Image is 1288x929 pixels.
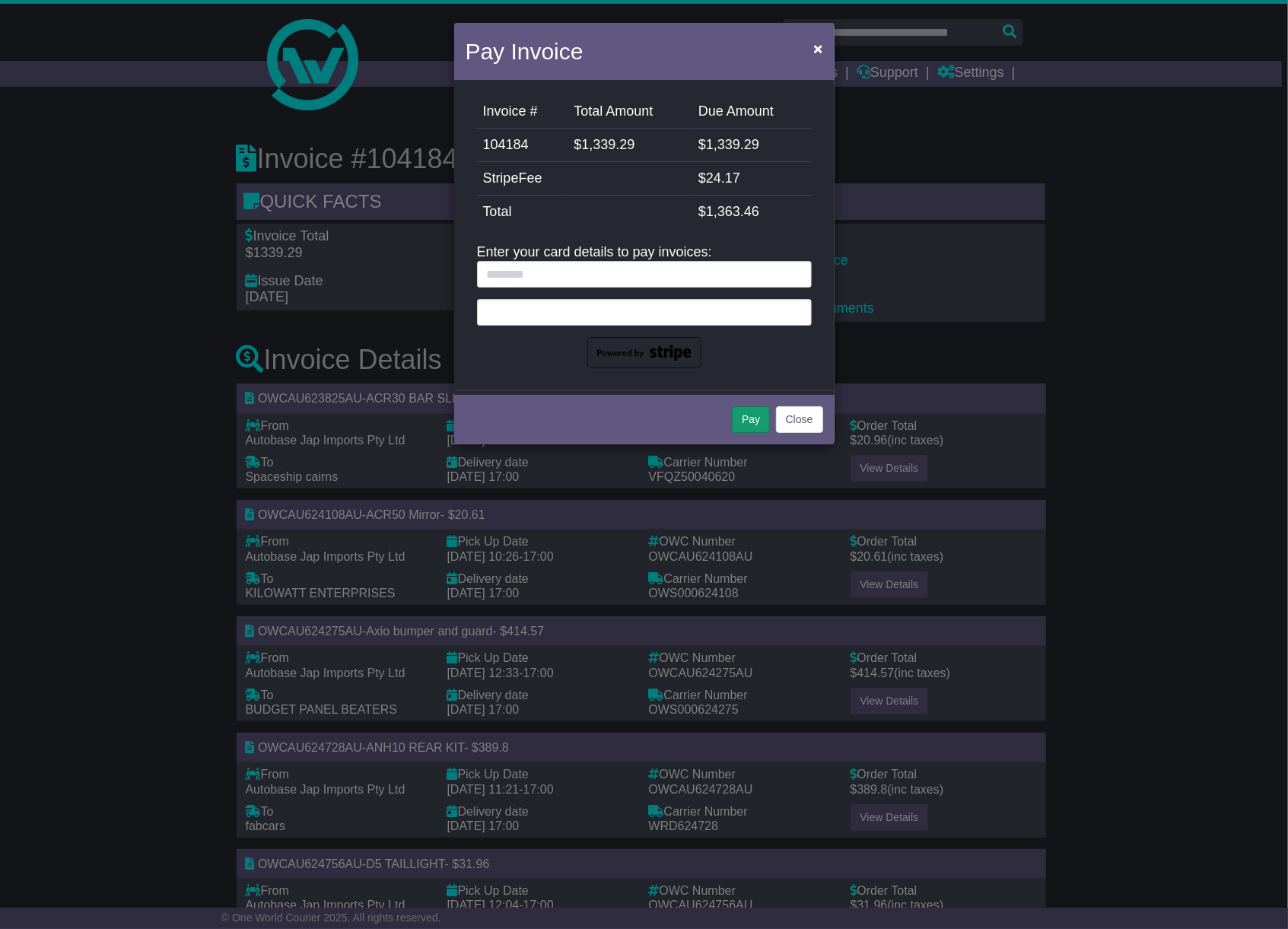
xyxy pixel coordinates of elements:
td: StripeFee [477,162,692,196]
td: Invoice # [477,95,568,129]
span: 24.17 [706,170,740,186]
td: $ [692,196,812,229]
button: Close [806,33,830,64]
td: Total Amount [568,95,692,129]
div: Enter your card details to pay invoices: [477,244,812,368]
span: × [813,40,822,57]
button: Close [776,406,823,433]
td: Total [477,196,692,229]
td: Due Amount [692,95,812,129]
img: powered-by-stripe.png [587,337,701,369]
iframe: Secure card payment input frame [487,304,802,317]
td: $ [692,129,812,162]
button: Pay [732,406,770,433]
td: $ [568,129,692,162]
td: 104184 [477,129,568,162]
span: 1,339.29 [581,137,634,152]
span: 1,363.46 [706,204,759,219]
td: $ [692,162,812,196]
span: 1,339.29 [706,137,759,152]
h4: Pay Invoice [466,34,584,68]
